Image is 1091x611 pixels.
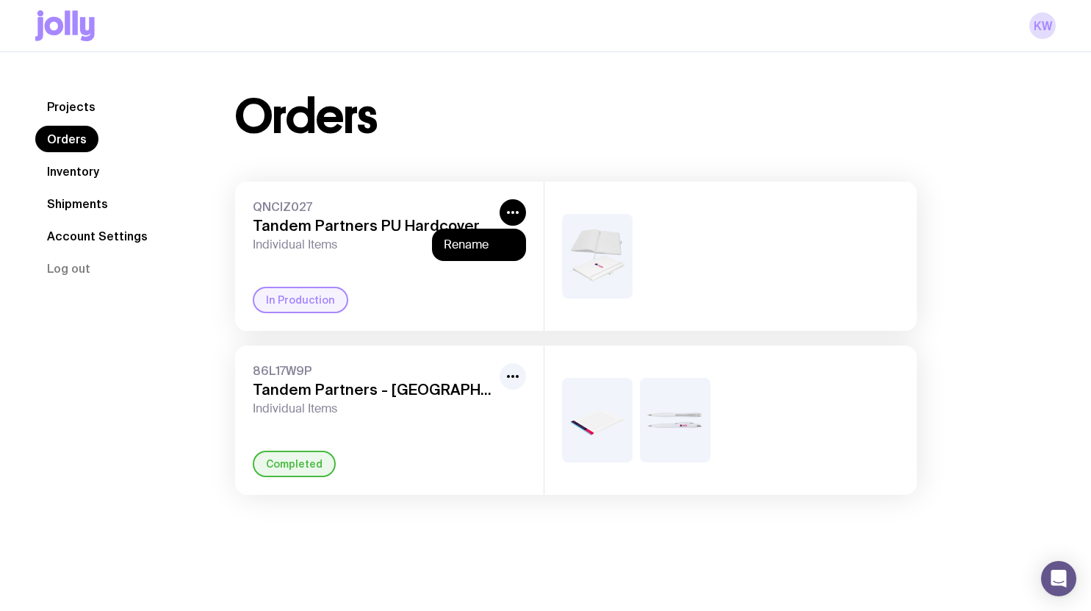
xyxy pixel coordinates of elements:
span: Individual Items [253,401,494,416]
a: Inventory [35,158,111,185]
a: Account Settings [35,223,159,249]
div: In Production [253,287,348,313]
button: Log out [35,255,102,282]
a: Shipments [35,190,120,217]
span: 86L17W9P [253,363,494,378]
span: Individual Items [253,237,494,252]
h1: Orders [235,93,377,140]
h3: Tandem Partners - [GEOGRAPHIC_DATA] Office [253,381,494,399]
h3: Tandem Partners PU Hardcover Notebooks [253,217,494,235]
span: QNCIZ027 [253,199,494,214]
a: KW [1029,12,1056,39]
a: Orders [35,126,98,152]
button: Rename [444,237,514,252]
div: Open Intercom Messenger [1041,561,1076,596]
a: Projects [35,93,107,120]
div: Completed [253,451,336,477]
